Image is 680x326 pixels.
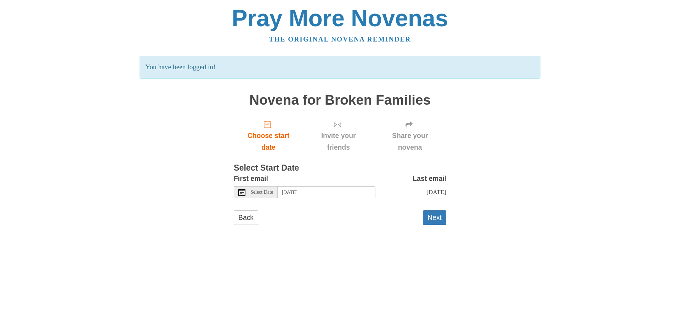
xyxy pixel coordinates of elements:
[250,190,273,195] span: Select Date
[234,93,446,108] h1: Novena for Broken Families
[423,210,446,225] button: Next
[234,164,446,173] h3: Select Start Date
[303,115,374,157] div: Click "Next" to confirm your start date first.
[374,115,446,157] div: Click "Next" to confirm your start date first.
[426,188,446,195] span: [DATE]
[234,210,258,225] a: Back
[310,130,367,153] span: Invite your friends
[234,115,303,157] a: Choose start date
[413,173,446,184] label: Last email
[232,5,448,31] a: Pray More Novenas
[269,35,411,43] a: The original novena reminder
[241,130,296,153] span: Choose start date
[381,130,439,153] span: Share your novena
[140,56,540,79] p: You have been logged in!
[234,173,268,184] label: First email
